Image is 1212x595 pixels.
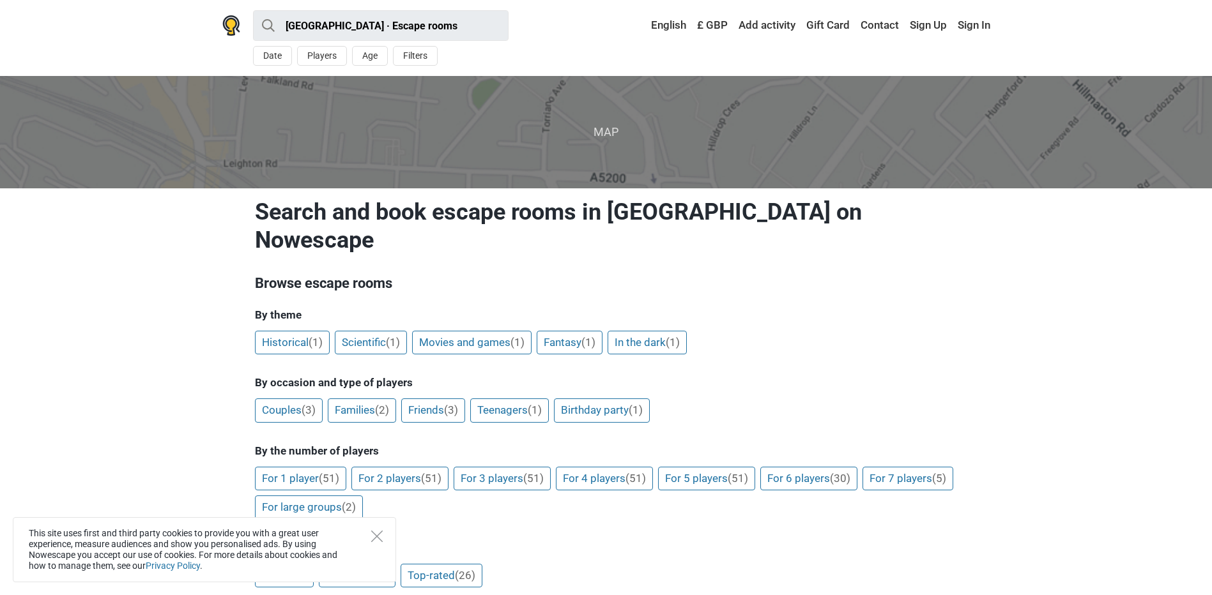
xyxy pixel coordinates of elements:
[13,517,396,582] div: This site uses first and third party cookies to provide you with a great user experience, measure...
[857,14,902,37] a: Contact
[932,472,946,485] span: (5)
[255,467,346,491] a: For 1 player(51)
[328,398,396,423] a: Families(2)
[255,444,958,457] h5: By the number of players
[658,467,755,491] a: For 5 players(51)
[625,472,646,485] span: (51)
[297,46,347,66] button: Players
[401,398,465,423] a: Friends(3)
[421,472,441,485] span: (51)
[537,331,602,355] a: Fantasy(1)
[830,472,850,485] span: (30)
[642,21,651,30] img: English
[735,14,799,37] a: Add activity
[666,336,680,349] span: (1)
[412,331,532,355] a: Movies and games(1)
[554,398,650,423] a: Birthday party(1)
[608,331,687,355] a: In the dark(1)
[510,336,525,349] span: (1)
[803,14,853,37] a: Gift Card
[222,15,240,36] img: Nowescape logo
[639,14,689,37] a: English
[255,398,323,423] a: Couples(3)
[907,14,950,37] a: Sign Up
[556,467,653,491] a: For 4 players(51)
[342,501,356,513] span: (2)
[444,403,458,416] span: (3)
[454,467,551,491] a: For 3 players(51)
[253,10,509,41] input: try “London”
[255,308,958,321] h5: By theme
[253,46,292,66] button: Date
[319,472,339,485] span: (51)
[386,336,400,349] span: (1)
[255,541,958,554] h5: By price and rating
[528,403,542,416] span: (1)
[393,46,438,66] button: Filters
[146,561,200,571] a: Privacy Policy
[352,46,388,66] button: Age
[470,398,549,423] a: Teenagers(1)
[351,467,449,491] a: For 2 players(51)
[375,403,389,416] span: (2)
[309,336,323,349] span: (1)
[401,564,482,588] a: Top-rated(26)
[694,14,731,37] a: £ GBP
[955,14,990,37] a: Sign In
[255,495,363,520] a: For large groups(2)
[863,467,953,491] a: For 7 players(5)
[371,531,383,542] button: Close
[255,198,958,254] h1: Search and book escape rooms in [GEOGRAPHIC_DATA] on Nowescape
[523,472,544,485] span: (51)
[629,403,643,416] span: (1)
[728,472,748,485] span: (51)
[760,467,857,491] a: For 6 players(30)
[255,376,958,389] h5: By occasion and type of players
[255,331,330,355] a: Historical(1)
[455,569,475,582] span: (26)
[302,403,316,416] span: (3)
[255,273,958,294] h3: Browse escape rooms
[581,336,595,349] span: (1)
[335,331,407,355] a: Scientific(1)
